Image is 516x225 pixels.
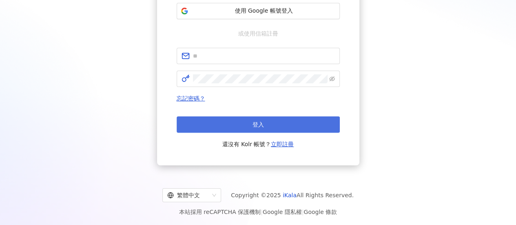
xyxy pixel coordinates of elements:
[271,141,294,147] a: 立即註冊
[329,76,335,82] span: eye-invisible
[261,209,263,215] span: |
[177,116,340,133] button: 登入
[192,7,336,15] span: 使用 Google 帳號登入
[283,192,297,198] a: iKala
[167,189,209,202] div: 繁體中文
[179,207,337,217] span: 本站採用 reCAPTCHA 保護機制
[177,95,205,102] a: 忘記密碼？
[222,139,294,149] span: 還沒有 Kolr 帳號？
[263,209,302,215] a: Google 隱私權
[231,190,354,200] span: Copyright © 2025 All Rights Reserved.
[303,209,337,215] a: Google 條款
[177,3,340,19] button: 使用 Google 帳號登入
[302,209,304,215] span: |
[233,29,284,38] span: 或使用信箱註冊
[252,121,264,128] span: 登入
